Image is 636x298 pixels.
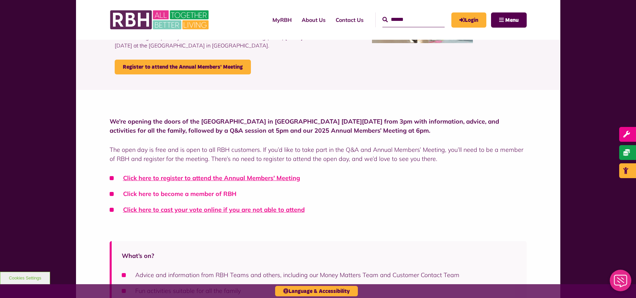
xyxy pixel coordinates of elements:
[122,252,154,260] strong: What’s on?
[451,12,486,28] a: MyRBH
[606,268,636,298] iframe: Netcall Web Assistant for live chat
[122,270,517,279] li: Advice and information from RBH Teams and others, including our Money Matters Team and Customer C...
[123,174,300,182] a: Click here to register to attend the Annual Members' Meeting
[275,286,358,296] button: Language & Accessibility
[115,23,313,60] p: We're holding an open day and our Annual Members' Meeting (AMM) [DATE][DATE] at the [GEOGRAPHIC_D...
[123,190,236,198] a: Click here to become a member of RBH
[110,145,527,163] p: The open day is free and is open to all RBH customers. If you’d like to take part in the Q&A and ...
[110,118,499,134] strong: We’re opening the doors of the [GEOGRAPHIC_DATA] in [GEOGRAPHIC_DATA] [DATE][DATE] from 3pm with ...
[123,206,305,213] a: Click here to cast your vote online if you are not able to attend - open in a new tab
[331,11,369,29] a: Contact Us
[110,7,211,33] img: RBH
[382,12,445,27] input: Search
[297,11,331,29] a: About Us
[491,12,527,28] button: Navigation
[505,18,519,23] span: Menu
[267,11,297,29] a: MyRBH
[115,60,251,74] a: Register to attend the Annual Members' Meeting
